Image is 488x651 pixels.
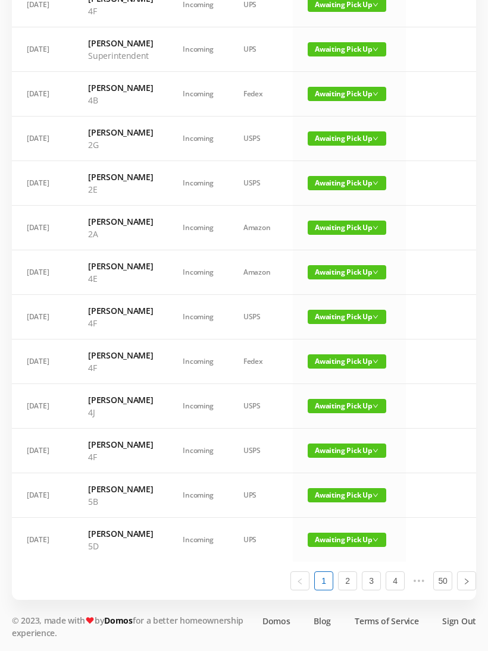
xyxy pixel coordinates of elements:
a: 4 [386,572,404,590]
li: 50 [433,571,452,590]
span: Awaiting Pick Up [308,42,386,56]
td: [DATE] [12,518,73,562]
td: Incoming [168,250,229,295]
a: Domos [104,615,133,626]
span: Awaiting Pick Up [308,87,386,101]
li: 3 [362,571,381,590]
td: UPS [229,27,293,72]
i: icon: down [373,136,378,141]
i: icon: down [373,46,378,52]
td: Incoming [168,429,229,473]
i: icon: down [373,537,378,543]
a: 3 [362,572,380,590]
td: [DATE] [12,295,73,339]
td: Fedex [229,339,293,384]
i: icon: down [373,403,378,409]
td: [DATE] [12,161,73,206]
td: UPS [229,473,293,518]
span: ••• [409,571,428,590]
li: Next Page [457,571,476,590]
td: Incoming [168,384,229,429]
span: Awaiting Pick Up [308,131,386,146]
td: Incoming [168,117,229,161]
td: Amazon [229,206,293,250]
li: 2 [338,571,357,590]
p: © 2023, made with by for a better homeownership experience. [12,614,250,639]
h6: [PERSON_NAME] [88,81,153,94]
a: 1 [315,572,333,590]
td: UPS [229,518,293,562]
p: 5B [88,495,153,508]
td: Fedex [229,72,293,117]
h6: [PERSON_NAME] [88,527,153,540]
span: Awaiting Pick Up [308,444,386,458]
td: [DATE] [12,72,73,117]
i: icon: left [296,578,304,585]
p: Superintendent [88,49,153,62]
p: 4F [88,451,153,463]
h6: [PERSON_NAME] [88,483,153,495]
td: Incoming [168,27,229,72]
td: Incoming [168,295,229,339]
span: Awaiting Pick Up [308,221,386,235]
li: Next 5 Pages [409,571,428,590]
a: Blog [314,615,331,627]
p: 4F [88,361,153,374]
p: 2A [88,228,153,240]
h6: [PERSON_NAME] [88,438,153,451]
h6: [PERSON_NAME] [88,215,153,228]
td: [DATE] [12,27,73,72]
td: Amazon [229,250,293,295]
td: [DATE] [12,206,73,250]
p: 4B [88,94,153,106]
td: [DATE] [12,250,73,295]
li: 4 [386,571,405,590]
td: Incoming [168,473,229,518]
span: Awaiting Pick Up [308,176,386,190]
h6: [PERSON_NAME] [88,171,153,183]
span: Awaiting Pick Up [308,354,386,369]
td: Incoming [168,161,229,206]
td: USPS [229,117,293,161]
td: [DATE] [12,339,73,384]
i: icon: down [373,91,378,97]
i: icon: down [373,225,378,231]
i: icon: down [373,269,378,275]
li: 1 [314,571,333,590]
i: icon: down [373,358,378,364]
span: Awaiting Pick Up [308,265,386,279]
i: icon: down [373,2,378,8]
h6: [PERSON_NAME] [88,304,153,317]
i: icon: down [373,180,378,186]
h6: [PERSON_NAME] [88,349,153,361]
p: 2G [88,139,153,151]
td: [DATE] [12,117,73,161]
i: icon: down [373,492,378,498]
li: Previous Page [290,571,309,590]
i: icon: down [373,314,378,320]
td: [DATE] [12,429,73,473]
p: 4F [88,5,153,17]
i: icon: down [373,448,378,454]
h6: [PERSON_NAME] [88,37,153,49]
p: 5D [88,540,153,552]
td: Incoming [168,206,229,250]
p: 2E [88,183,153,196]
i: icon: right [463,578,470,585]
a: Domos [262,615,290,627]
span: Awaiting Pick Up [308,533,386,547]
td: [DATE] [12,384,73,429]
a: Sign Out [442,615,476,627]
td: USPS [229,429,293,473]
td: Incoming [168,339,229,384]
td: USPS [229,295,293,339]
h6: [PERSON_NAME] [88,260,153,272]
td: [DATE] [12,473,73,518]
td: USPS [229,161,293,206]
td: Incoming [168,518,229,562]
h6: [PERSON_NAME] [88,126,153,139]
td: Incoming [168,72,229,117]
a: Terms of Service [355,615,418,627]
h6: [PERSON_NAME] [88,394,153,406]
a: 2 [339,572,356,590]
